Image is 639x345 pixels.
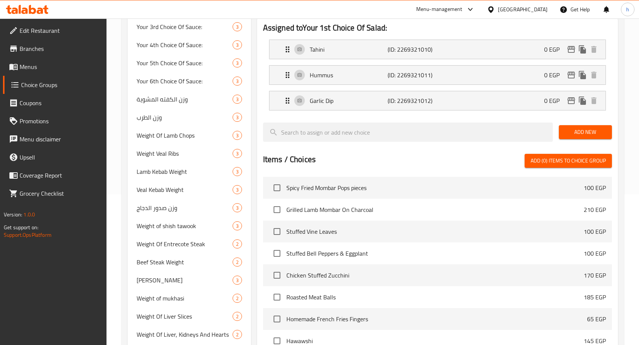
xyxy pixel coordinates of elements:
div: Choices [233,95,242,104]
div: Choices [233,258,242,267]
span: Grocery Checklist [20,189,101,198]
button: edit [566,44,577,55]
div: Choices [233,312,242,321]
div: Weight Of Entrecote Steak2 [128,235,251,253]
span: Select choice [269,289,285,305]
span: 3 [233,204,242,212]
span: Add New [565,127,606,137]
span: Your 3rd Choice Of Sauce: [137,22,233,31]
div: Choices [233,294,242,303]
div: Choices [233,330,242,339]
span: Beef Steak Weight [137,258,233,267]
span: 2 [233,331,242,338]
div: Choices [233,276,242,285]
button: duplicate [577,44,588,55]
a: Upsell [3,148,107,166]
span: Version: [4,210,22,219]
div: Your 6th Choice Of Sauce:3 [128,72,251,90]
span: Spicy Fried Mombar Pops pieces [286,183,584,192]
h2: Items / Choices [263,154,316,165]
span: 3 [233,96,242,103]
span: Weight Of Liver Slices [137,312,233,321]
span: Your 4th Choice Of Sauce: [137,40,233,49]
p: 0 EGP [544,45,566,54]
button: Add New [559,125,612,139]
li: Expand [263,37,612,62]
a: Choice Groups [3,76,107,94]
div: Choices [233,58,242,67]
span: Weight Of Entrecote Steak [137,239,233,248]
span: Stuffed Vine Leaves [286,227,584,236]
div: Choices [233,40,242,49]
p: 100 EGP [584,249,606,258]
div: Weight Of Liver, Kidneys And Hearts2 [128,325,251,343]
a: Menus [3,58,107,76]
div: Choices [233,203,242,212]
h2: Assigned to Your 1st Choice Of Salad: [263,22,612,34]
span: 3 [233,150,242,157]
button: edit [566,69,577,81]
span: Choice Groups [21,80,101,89]
a: Coverage Report [3,166,107,184]
p: 0 EGP [544,71,566,80]
span: Your 6th Choice Of Sauce: [137,77,233,86]
p: (ID: 2269321011) [388,71,440,80]
div: [PERSON_NAME]3 [128,271,251,289]
p: 0 EGP [544,96,566,105]
span: Menu disclaimer [20,135,101,144]
span: Select choice [269,311,285,327]
span: Select choice [269,224,285,239]
button: delete [588,95,599,106]
div: Weight Of Liver Slices2 [128,307,251,325]
span: Weight Veal Ribs [137,149,233,158]
span: Select choice [269,267,285,283]
span: Chicken Stuffed Zucchini [286,271,584,280]
span: Homemade French Fries Fingers [286,314,587,324]
span: 3 [233,23,242,31]
span: 3 [233,132,242,139]
a: Edit Restaurant [3,21,107,40]
span: Coverage Report [20,171,101,180]
p: 170 EGP [584,271,606,280]
div: Lamb Kebab Weight3 [128,163,251,181]
span: 1.0.0 [23,210,35,219]
button: delete [588,69,599,81]
div: Weight of shish tawook3 [128,217,251,235]
span: 2 [233,313,242,320]
span: 3 [233,186,242,193]
p: (ID: 2269321010) [388,45,440,54]
div: Choices [233,221,242,230]
div: Expand [269,91,606,110]
p: 185 EGP [584,293,606,302]
span: Veal Kebab Weight [137,185,233,194]
div: Weight of mukhasi2 [128,289,251,307]
div: Your 4th Choice Of Sauce:3 [128,36,251,54]
div: Expand [269,40,606,59]
span: Promotions [20,117,101,126]
input: search [263,123,553,142]
span: Lamb Kebab Weight [137,167,233,176]
a: Support.OpsPlatform [4,230,52,240]
div: [GEOGRAPHIC_DATA] [498,5,548,14]
div: Choices [233,149,242,158]
span: h [626,5,629,14]
div: Choices [233,167,242,176]
span: 3 [233,78,242,85]
span: Your 5th Choice Of Sauce: [137,58,233,67]
span: 3 [233,222,242,230]
span: Upsell [20,153,101,162]
a: Branches [3,40,107,58]
span: 2 [233,259,242,266]
span: وزن الطرب [137,113,233,122]
a: Coupons [3,94,107,112]
span: Branches [20,44,101,53]
div: Your 5th Choice Of Sauce:3 [128,54,251,72]
span: 3 [233,60,242,67]
span: [PERSON_NAME] [137,276,233,285]
div: Choices [233,131,242,140]
div: Expand [269,66,606,84]
button: duplicate [577,69,588,81]
span: Weight Of Lamb Chops [137,131,233,140]
p: 210 EGP [584,205,606,214]
div: Choices [233,239,242,248]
